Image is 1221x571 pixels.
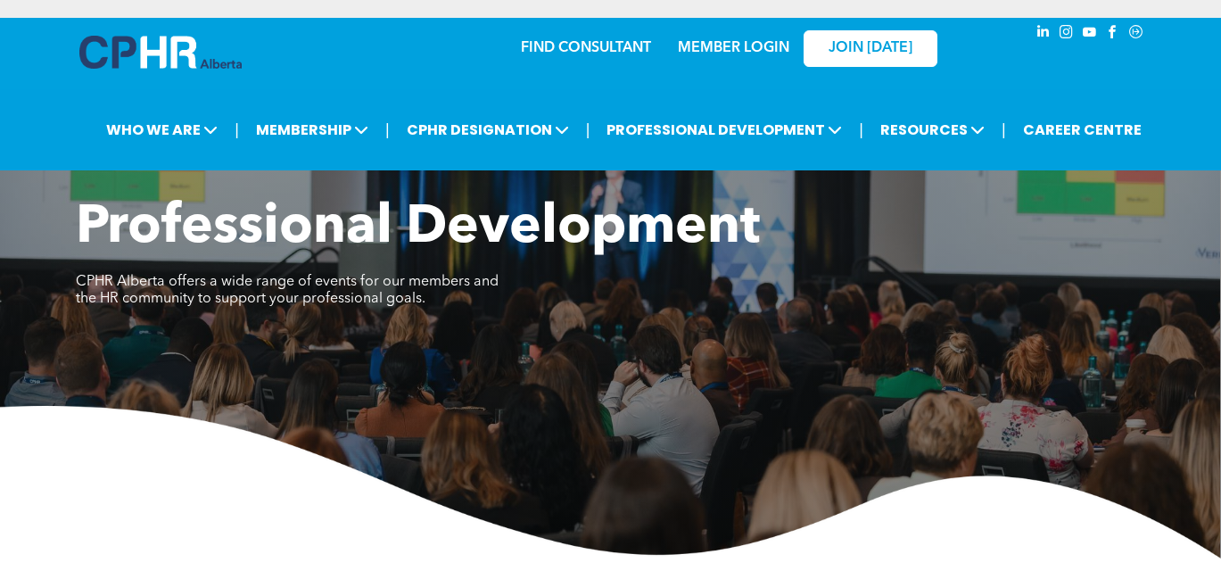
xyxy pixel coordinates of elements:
[401,113,574,146] span: CPHR DESIGNATION
[251,113,374,146] span: MEMBERSHIP
[79,36,242,69] img: A blue and white logo for cp alberta
[804,30,937,67] a: JOIN [DATE]
[1002,112,1006,148] li: |
[1126,22,1146,46] a: Social network
[521,41,651,55] a: FIND CONSULTANT
[859,112,863,148] li: |
[586,112,590,148] li: |
[829,40,912,57] span: JOIN [DATE]
[1057,22,1077,46] a: instagram
[875,113,990,146] span: RESOURCES
[385,112,390,148] li: |
[76,202,760,255] span: Professional Development
[101,113,223,146] span: WHO WE ARE
[678,41,789,55] a: MEMBER LOGIN
[601,113,847,146] span: PROFESSIONAL DEVELOPMENT
[1103,22,1123,46] a: facebook
[1018,113,1147,146] a: CAREER CENTRE
[76,275,499,306] span: CPHR Alberta offers a wide range of events for our members and the HR community to support your p...
[1080,22,1100,46] a: youtube
[1034,22,1053,46] a: linkedin
[235,112,239,148] li: |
